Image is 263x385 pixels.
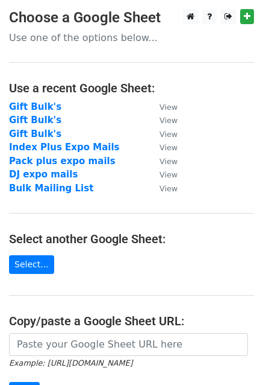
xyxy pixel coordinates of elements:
a: View [147,115,178,126]
small: View [159,143,178,152]
h3: Choose a Google Sheet [9,9,254,27]
a: Pack plus expo mails [9,156,116,167]
a: Index Plus Expo Mails [9,142,119,153]
a: View [147,169,178,180]
h4: Use a recent Google Sheet: [9,81,254,95]
input: Paste your Google Sheet URL here [9,333,248,356]
p: Use one of the options below... [9,31,254,44]
a: View [147,101,178,112]
a: Gift Bulk's [9,115,61,126]
iframe: Chat Widget [203,327,263,385]
h4: Select another Google Sheet: [9,232,254,246]
a: View [147,142,178,153]
h4: Copy/paste a Google Sheet URL: [9,314,254,328]
a: Gift Bulk's [9,129,61,139]
a: View [147,156,178,167]
a: View [147,183,178,194]
small: View [159,103,178,112]
a: Select... [9,255,54,274]
a: Bulk Mailing List [9,183,93,194]
small: View [159,184,178,193]
small: Example: [URL][DOMAIN_NAME] [9,358,132,367]
a: Gift Bulk's [9,101,61,112]
small: View [159,157,178,166]
a: DJ expo mails [9,169,78,180]
a: View [147,129,178,139]
small: View [159,170,178,179]
small: View [159,130,178,139]
small: View [159,116,178,125]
